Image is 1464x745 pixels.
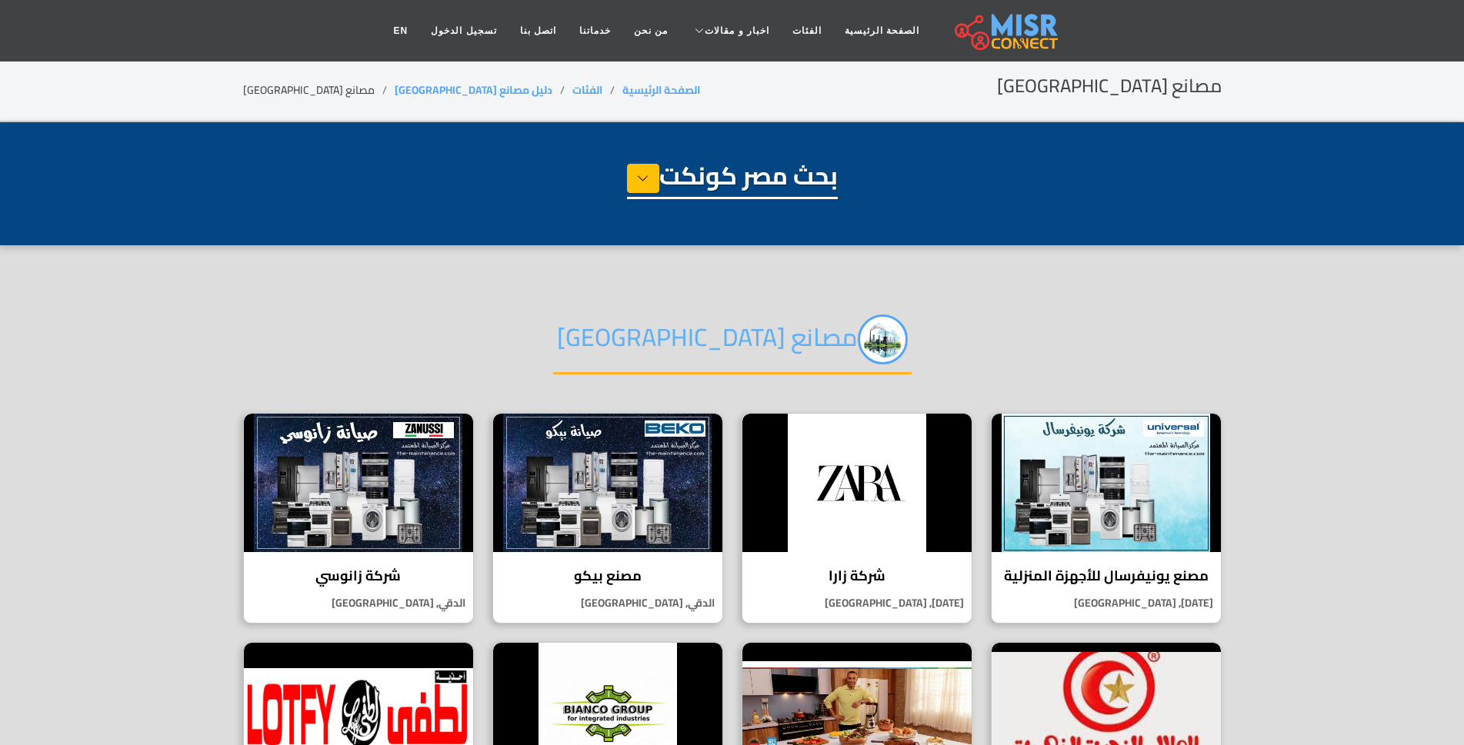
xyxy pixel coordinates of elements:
a: مصنع بيكو مصنع بيكو الدقي, [GEOGRAPHIC_DATA] [483,413,732,624]
p: [DATE], [GEOGRAPHIC_DATA] [992,595,1221,611]
h4: شركة زانوسي [255,567,462,584]
p: الدقي, [GEOGRAPHIC_DATA] [493,595,722,611]
a: الصفحة الرئيسية [622,80,700,100]
a: الصفحة الرئيسية [833,16,931,45]
a: اخبار و مقالات [679,16,781,45]
h2: مصانع [GEOGRAPHIC_DATA] [997,75,1222,98]
a: دليل مصانع [GEOGRAPHIC_DATA] [395,80,552,100]
img: مصنع بيكو [493,414,722,552]
a: اتصل بنا [509,16,568,45]
a: تسجيل الدخول [419,16,508,45]
img: شركة زانوسي [244,414,473,552]
p: [DATE], [GEOGRAPHIC_DATA] [742,595,972,611]
h4: مصنع بيكو [505,567,711,584]
p: الدقي, [GEOGRAPHIC_DATA] [244,595,473,611]
a: EN [382,16,420,45]
img: EmoC8BExvHL9rYvGYssx.png [858,314,908,364]
li: مصانع [GEOGRAPHIC_DATA] [243,82,395,98]
h4: مصنع يونيفرسال للأجهزة المنزلية [1003,567,1209,584]
img: main.misr_connect [955,12,1058,50]
a: من نحن [622,16,679,45]
img: شركة زارا [742,414,972,552]
span: اخبار و مقالات [705,24,769,38]
a: شركة زارا شركة زارا [DATE], [GEOGRAPHIC_DATA] [732,413,982,624]
a: مصنع يونيفرسال للأجهزة المنزلية مصنع يونيفرسال للأجهزة المنزلية [DATE], [GEOGRAPHIC_DATA] [982,413,1231,624]
h1: بحث مصر كونكت [627,161,838,199]
h4: شركة زارا [754,567,960,584]
a: الفئات [781,16,833,45]
h2: مصانع [GEOGRAPHIC_DATA] [553,314,912,374]
img: مصنع يونيفرسال للأجهزة المنزلية [992,414,1221,552]
a: خدماتنا [568,16,622,45]
a: الفئات [572,80,602,100]
a: شركة زانوسي شركة زانوسي الدقي, [GEOGRAPHIC_DATA] [234,413,483,624]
